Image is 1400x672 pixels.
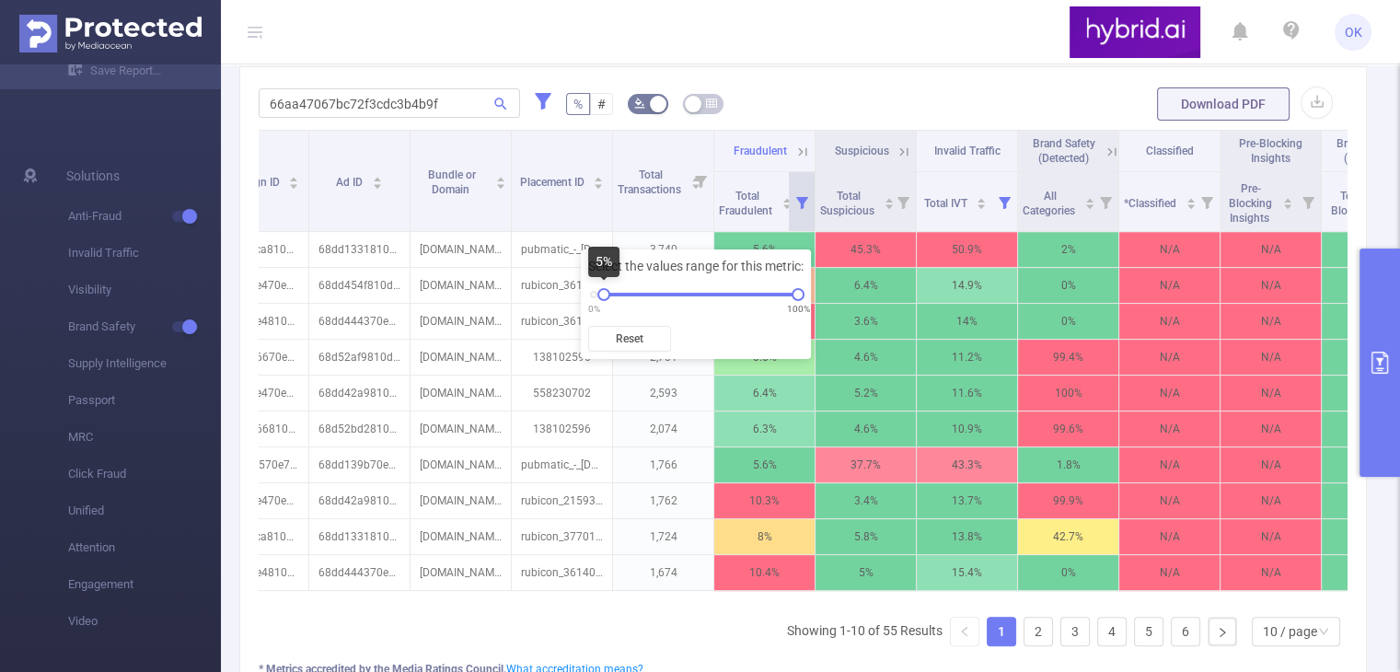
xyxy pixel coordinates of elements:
i: icon: caret-up [884,195,894,201]
i: Filter menu [1295,172,1321,231]
p: 100% [1018,376,1118,411]
button: Reset [588,326,671,352]
li: 6 [1171,617,1200,646]
p: 1,762 [613,483,713,518]
span: Click Fraud [68,456,221,492]
p: rubicon_3614028 [512,555,612,590]
p: 99.4% [1018,340,1118,375]
p: 5.2% [816,376,916,411]
div: Sort [593,174,604,185]
p: 68d5296670e7b25388136789 [208,340,308,375]
p: N/A [1119,232,1220,267]
p: 1,766 [613,447,713,482]
span: 100% [787,302,810,316]
i: icon: caret-up [594,174,604,180]
p: 68d145e4810d987e80f7d968 [208,555,308,590]
p: 68d52966810d98cb4844c0b6 [208,411,308,446]
p: 68dd139b70e7b2d65c2d8ed0 [309,447,410,482]
div: Sort [288,174,299,185]
p: 5.6% [714,232,815,267]
p: 138102596 [512,411,612,446]
a: 1 [988,618,1015,645]
p: 37.7% [816,447,916,482]
i: icon: caret-down [1084,202,1094,207]
p: 3.4% [816,483,916,518]
span: Pre-Blocking Insights [1229,182,1272,225]
li: 5 [1134,617,1163,646]
p: 6.4% [714,376,815,411]
span: Visibility [68,272,221,308]
p: rubicon_3614028 [512,304,612,339]
i: icon: caret-up [496,174,506,180]
p: N/A [1119,483,1220,518]
p: N/A [1221,483,1321,518]
div: 10 / page [1263,618,1317,645]
p: 68c141f570e7b2f00c3d39aa [208,447,308,482]
li: Previous Page [950,617,979,646]
p: 68dd42a9810d983dfc12e47a [309,483,410,518]
p: N/A [1221,340,1321,375]
span: Ad ID [336,176,365,189]
span: Supply Intelligence [68,345,221,382]
p: 68d145e470e7b255dc9dc3ab [208,268,308,303]
p: 2,593 [613,376,713,411]
p: 0% [1018,268,1118,303]
p: 4.6% [816,340,916,375]
span: % [573,97,583,111]
p: N/A [1221,411,1321,446]
i: icon: caret-down [781,202,792,207]
p: N/A [1119,447,1220,482]
i: Filter menu [789,172,815,231]
i: icon: caret-up [1186,195,1196,201]
p: [DOMAIN_NAME] [411,555,511,590]
div: Sort [372,174,383,185]
span: Engagement [68,566,221,603]
p: 68dd454f810d983dfc14b649 [309,268,410,303]
p: N/A [1221,447,1321,482]
span: Attention [68,529,221,566]
i: icon: caret-down [496,181,506,187]
p: N/A [1221,519,1321,554]
p: 11.6% [917,376,1017,411]
span: Unified [68,492,221,529]
span: Video [68,603,221,640]
p: 68dd444370e7b2d65c36d024 [309,555,410,590]
div: Sort [1186,195,1197,206]
i: icon: caret-up [977,195,987,201]
i: Filter menu [1093,172,1118,231]
div: 5% [588,247,619,277]
div: Sort [781,195,793,206]
a: Save Report... [68,52,221,89]
p: 13.8% [917,519,1017,554]
p: 68d52bd2810d98cb48452753 [309,411,410,446]
p: 99.6% [1018,411,1118,446]
i: Filter menu [1194,172,1220,231]
i: icon: caret-up [1084,195,1094,201]
p: N/A [1221,555,1321,590]
li: 2 [1024,617,1053,646]
span: Invalid Traffic [68,235,221,272]
a: 2 [1024,618,1052,645]
div: Sort [976,195,987,206]
p: 10.3% [714,483,815,518]
li: 1 [987,617,1016,646]
a: 6 [1172,618,1199,645]
p: rubicon_3770138 [512,519,612,554]
div: Sort [1282,195,1293,206]
i: icon: bg-colors [634,98,645,109]
p: 68dd1331810d983dfc0c7d6c [309,519,410,554]
li: 4 [1097,617,1127,646]
p: 1,724 [613,519,713,554]
span: Classified [1146,145,1194,157]
span: Invalid Traffic [934,145,1001,157]
p: 1,674 [613,555,713,590]
p: 5.6% [714,447,815,482]
span: Total Transactions [618,168,684,196]
span: Brand Safety [68,308,221,345]
li: Showing 1-10 of 55 Results [787,617,943,646]
i: icon: caret-down [884,202,894,207]
p: 68c141ca810d98711ca686aa [208,232,308,267]
p: pubmatic_-_[DOMAIN_NAME]_mob_300x250 [512,447,612,482]
img: Protected Media [19,15,202,52]
a: 5 [1135,618,1163,645]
